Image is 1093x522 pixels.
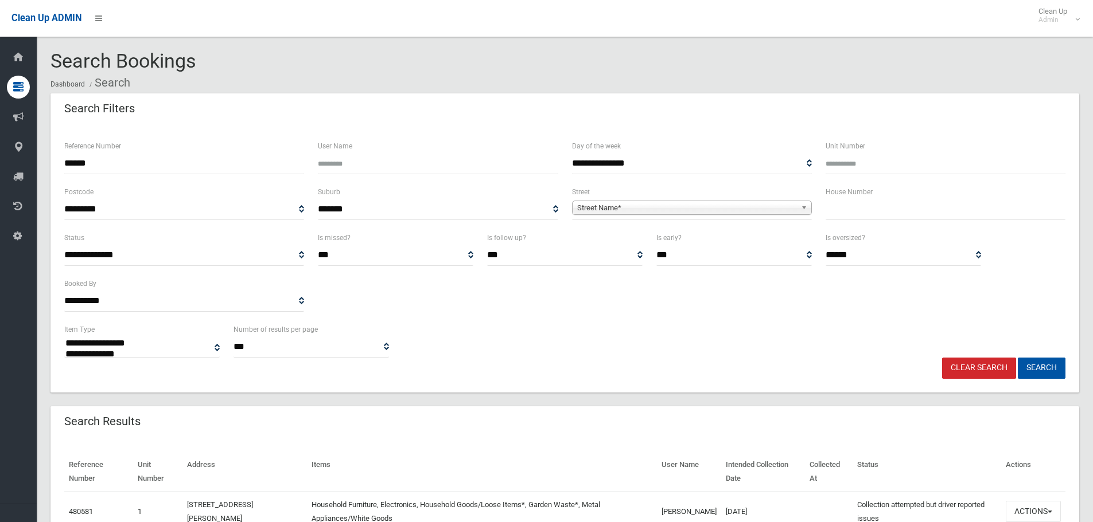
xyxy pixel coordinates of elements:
label: Is early? [656,231,682,244]
small: Admin [1038,15,1067,24]
a: Clear Search [942,358,1016,379]
span: Street Name* [577,201,796,215]
label: Booked By [64,277,96,290]
label: User Name [318,140,352,152]
span: Search Bookings [50,49,196,72]
a: Dashboard [50,80,85,88]
li: Search [87,72,130,93]
label: Is missed? [318,231,351,244]
th: Address [182,452,308,492]
label: Is follow up? [487,231,526,244]
label: Day of the week [572,140,621,152]
label: Number of results per page [234,323,318,336]
label: Suburb [318,186,340,198]
label: Unit Number [826,140,865,152]
th: Actions [1001,452,1065,492]
label: Is oversized? [826,231,865,244]
label: House Number [826,186,873,198]
button: Actions [1006,501,1061,522]
label: Reference Number [64,140,121,152]
th: Status [853,452,1001,492]
th: Collected At [805,452,853,492]
header: Search Results [50,410,154,433]
label: Status [64,231,84,244]
button: Search [1018,358,1065,379]
a: 480581 [69,507,93,516]
label: Item Type [64,323,95,336]
th: Reference Number [64,452,133,492]
th: Items [307,452,656,492]
th: Intended Collection Date [721,452,805,492]
th: Unit Number [133,452,182,492]
label: Postcode [64,186,94,198]
th: User Name [657,452,721,492]
span: Clean Up [1033,7,1079,24]
label: Street [572,186,590,198]
header: Search Filters [50,97,149,120]
span: Clean Up ADMIN [11,13,81,23]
